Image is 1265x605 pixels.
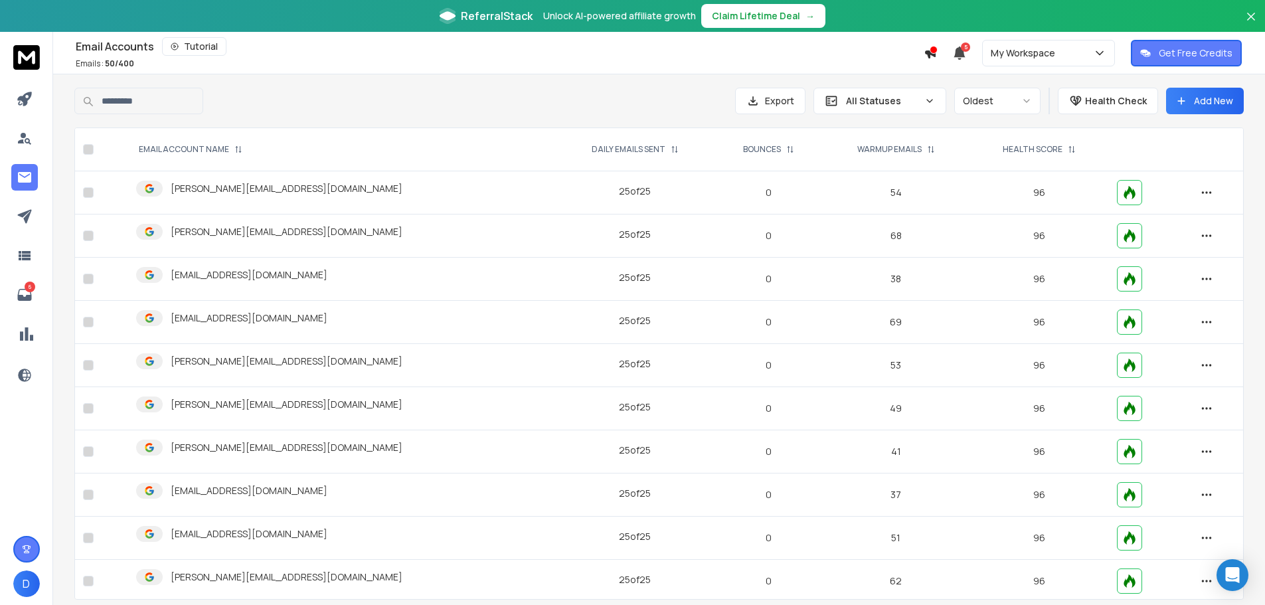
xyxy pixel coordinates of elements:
div: 25 of 25 [619,228,651,241]
p: 0 [723,531,815,545]
p: [PERSON_NAME][EMAIL_ADDRESS][DOMAIN_NAME] [171,182,402,195]
p: [PERSON_NAME][EMAIL_ADDRESS][DOMAIN_NAME] [171,398,402,411]
p: HEALTH SCORE [1003,144,1062,155]
p: BOUNCES [743,144,781,155]
td: 96 [970,517,1110,560]
td: 69 [823,301,970,344]
div: 25 of 25 [619,530,651,543]
span: 50 / 400 [105,58,134,69]
td: 37 [823,474,970,517]
button: Oldest [954,88,1041,114]
span: → [805,9,815,23]
button: Export [735,88,805,114]
p: All Statuses [846,94,919,108]
p: 0 [723,574,815,588]
p: 0 [723,359,815,372]
td: 54 [823,171,970,215]
div: 25 of 25 [619,444,651,457]
p: Get Free Credits [1159,46,1232,60]
button: Health Check [1058,88,1158,114]
td: 96 [970,430,1110,474]
p: [PERSON_NAME][EMAIL_ADDRESS][DOMAIN_NAME] [171,355,402,368]
div: 25 of 25 [619,185,651,198]
span: 5 [961,43,970,52]
div: Email Accounts [76,37,924,56]
p: WARMUP EMAILS [857,144,922,155]
p: 0 [723,315,815,329]
td: 38 [823,258,970,301]
div: 25 of 25 [619,573,651,586]
td: 41 [823,430,970,474]
p: 0 [723,488,815,501]
div: EMAIL ACCOUNT NAME [139,144,242,155]
p: [PERSON_NAME][EMAIL_ADDRESS][DOMAIN_NAME] [171,441,402,454]
p: [PERSON_NAME][EMAIL_ADDRESS][DOMAIN_NAME] [171,570,402,584]
td: 96 [970,258,1110,301]
button: D [13,570,40,597]
div: 25 of 25 [619,357,651,371]
td: 62 [823,560,970,603]
div: 25 of 25 [619,271,651,284]
p: 0 [723,445,815,458]
p: Unlock AI-powered affiliate growth [543,9,696,23]
td: 96 [970,560,1110,603]
p: [EMAIL_ADDRESS][DOMAIN_NAME] [171,484,327,497]
td: 96 [970,474,1110,517]
td: 96 [970,344,1110,387]
td: 49 [823,387,970,430]
p: 0 [723,229,815,242]
button: Add New [1166,88,1244,114]
td: 53 [823,344,970,387]
span: ReferralStack [461,8,533,24]
td: 96 [970,301,1110,344]
p: 0 [723,402,815,415]
div: 25 of 25 [619,314,651,327]
p: 0 [723,186,815,199]
p: [EMAIL_ADDRESS][DOMAIN_NAME] [171,527,327,541]
p: 6 [25,282,35,292]
p: [EMAIL_ADDRESS][DOMAIN_NAME] [171,268,327,282]
button: Get Free Credits [1131,40,1242,66]
div: Open Intercom Messenger [1217,559,1248,591]
p: My Workspace [991,46,1060,60]
p: 0 [723,272,815,286]
button: Tutorial [162,37,226,56]
p: [PERSON_NAME][EMAIL_ADDRESS][DOMAIN_NAME] [171,225,402,238]
p: Emails : [76,58,134,69]
div: 25 of 25 [619,487,651,500]
td: 51 [823,517,970,560]
td: 96 [970,171,1110,215]
div: 25 of 25 [619,400,651,414]
p: [EMAIL_ADDRESS][DOMAIN_NAME] [171,311,327,325]
p: Health Check [1085,94,1147,108]
p: DAILY EMAILS SENT [592,144,665,155]
td: 68 [823,215,970,258]
td: 96 [970,215,1110,258]
button: Close banner [1242,8,1260,40]
td: 96 [970,387,1110,430]
button: Claim Lifetime Deal→ [701,4,825,28]
a: 6 [11,282,38,308]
